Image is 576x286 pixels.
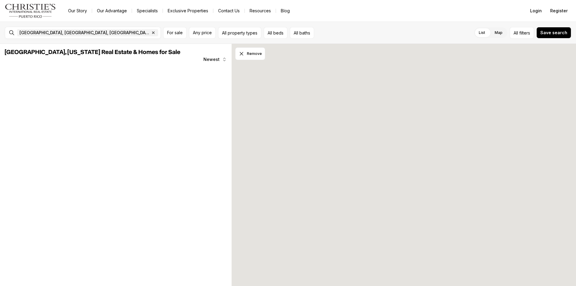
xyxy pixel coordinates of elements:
label: Map [490,27,507,38]
span: Save search [540,30,567,35]
button: All property types [218,27,261,39]
span: Register [550,8,568,13]
a: Our Advantage [92,7,132,15]
button: Any price [189,27,216,39]
button: Contact Us [213,7,244,15]
button: All beds [264,27,287,39]
a: Resources [245,7,276,15]
button: Save search [536,27,571,38]
span: Any price [193,30,212,35]
img: logo [5,4,56,18]
button: Allfilters [510,27,534,39]
span: [GEOGRAPHIC_DATA], [US_STATE] Real Estate & Homes for Sale [5,49,180,55]
span: All [514,30,518,36]
a: Our Story [63,7,92,15]
a: Blog [276,7,295,15]
button: Dismiss drawing [235,47,265,60]
span: Login [530,8,542,13]
label: List [474,27,490,38]
button: Newest [200,53,230,65]
span: [GEOGRAPHIC_DATA], [GEOGRAPHIC_DATA], [GEOGRAPHIC_DATA] [19,30,150,35]
span: For sale [167,30,183,35]
button: All baths [290,27,314,39]
button: Register [547,5,571,17]
span: Newest [203,57,220,62]
button: Login [526,5,545,17]
a: Exclusive Properties [163,7,213,15]
span: filters [519,30,530,36]
a: Specialists [132,7,163,15]
button: For sale [163,27,187,39]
